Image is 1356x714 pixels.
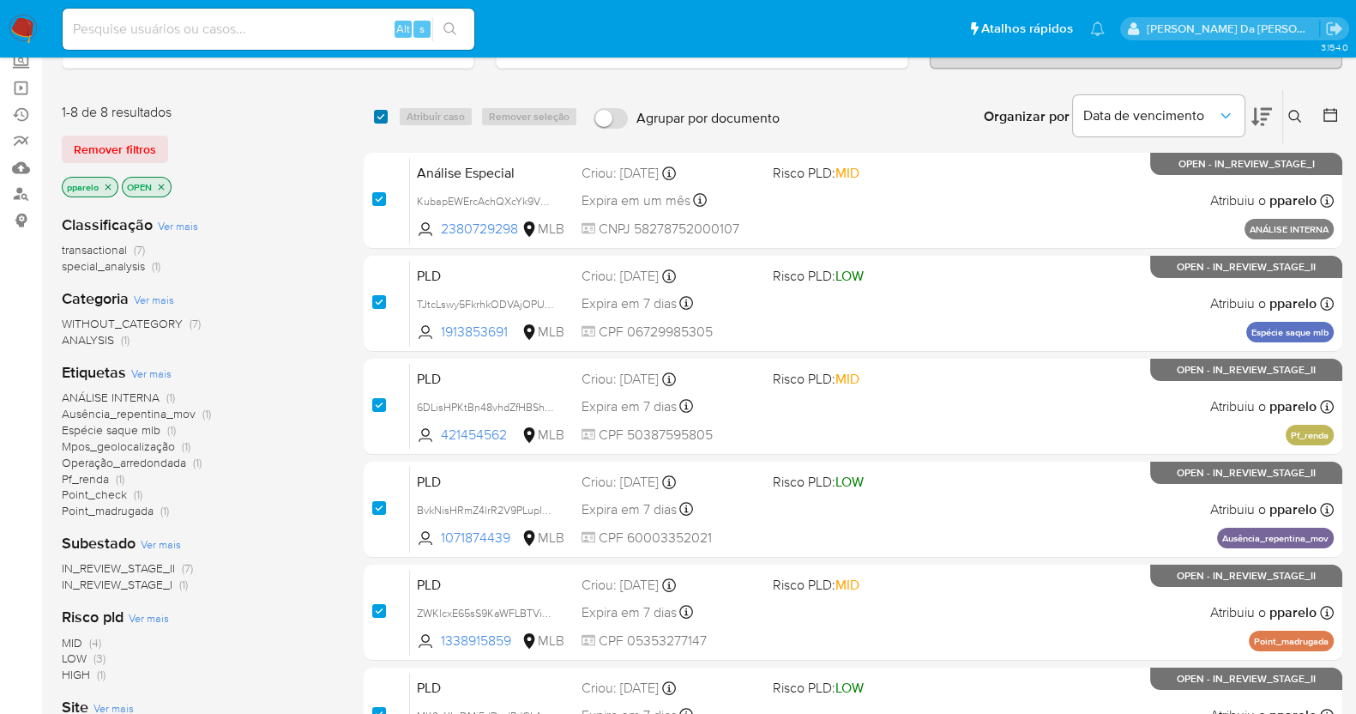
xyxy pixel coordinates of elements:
[1320,40,1347,54] span: 3.154.0
[981,20,1073,38] span: Atalhos rápidos
[419,21,425,37] span: s
[1147,21,1320,37] p: patricia.varelo@mercadopago.com.br
[63,18,474,40] input: Pesquise usuários ou casos...
[432,17,467,41] button: search-icon
[396,21,410,37] span: Alt
[1325,20,1343,38] a: Sair
[1090,21,1105,36] a: Notificações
